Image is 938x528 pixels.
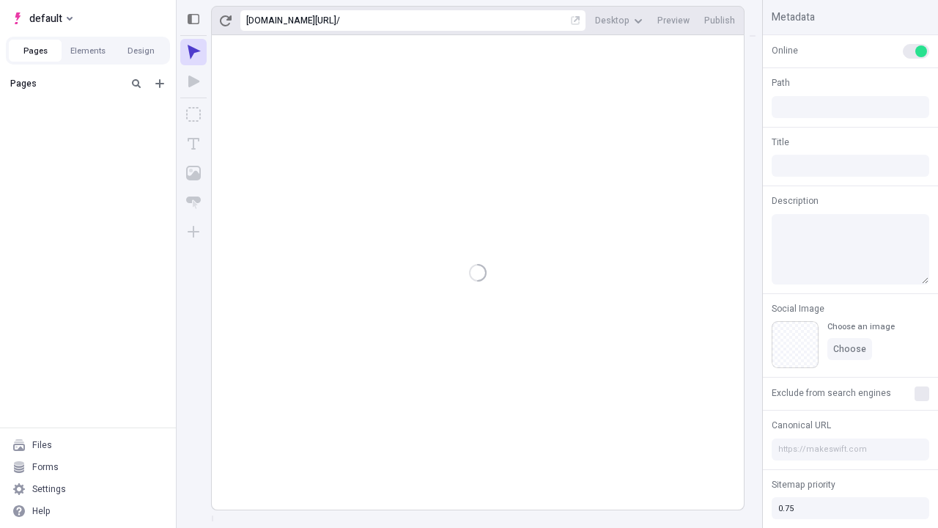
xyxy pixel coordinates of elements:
[180,189,207,216] button: Button
[772,194,819,208] span: Description
[246,15,336,26] div: [URL][DOMAIN_NAME]
[651,10,695,32] button: Preview
[336,15,340,26] div: /
[32,439,52,451] div: Files
[772,44,798,57] span: Online
[833,343,866,355] span: Choose
[772,419,831,432] span: Canonical URL
[589,10,649,32] button: Desktop
[32,505,51,517] div: Help
[704,15,735,26] span: Publish
[772,302,824,315] span: Social Image
[827,321,895,332] div: Choose an image
[10,78,122,89] div: Pages
[6,7,78,29] button: Select site
[827,338,872,360] button: Choose
[180,160,207,186] button: Image
[32,483,66,495] div: Settings
[9,40,62,62] button: Pages
[114,40,167,62] button: Design
[595,15,629,26] span: Desktop
[772,136,789,149] span: Title
[772,478,835,491] span: Sitemap priority
[151,75,169,92] button: Add new
[62,40,114,62] button: Elements
[180,131,207,157] button: Text
[180,101,207,128] button: Box
[772,439,929,461] input: https://makeswift.com
[29,10,62,27] span: default
[772,76,790,89] span: Path
[698,10,741,32] button: Publish
[657,15,690,26] span: Preview
[772,386,891,400] span: Exclude from search engines
[32,461,59,473] div: Forms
